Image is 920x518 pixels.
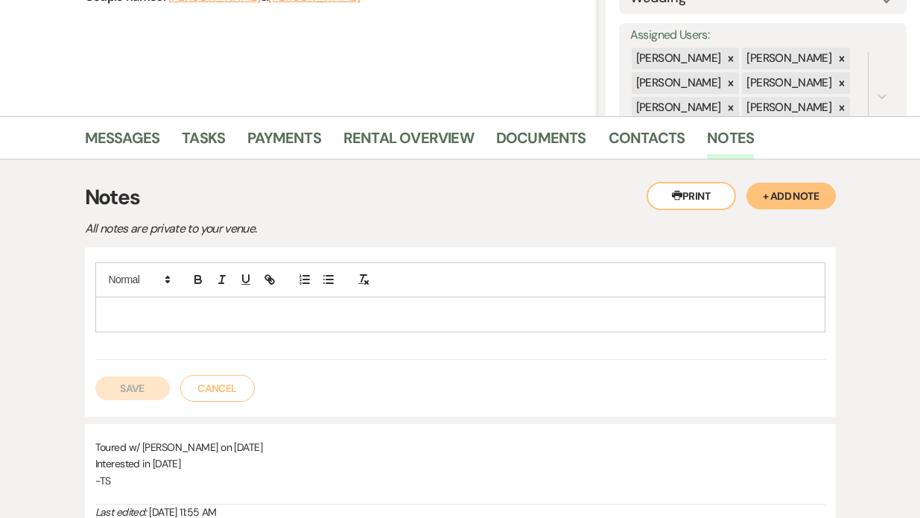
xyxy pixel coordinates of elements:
[632,72,723,94] div: [PERSON_NAME]
[95,376,170,400] button: Save
[95,473,825,489] p: -TS
[742,72,834,94] div: [PERSON_NAME]
[632,48,723,69] div: [PERSON_NAME]
[742,97,834,119] div: [PERSON_NAME]
[247,126,321,159] a: Payments
[85,182,836,213] h3: Notes
[707,126,754,159] a: Notes
[647,182,736,210] button: Print
[742,48,834,69] div: [PERSON_NAME]
[85,219,606,239] p: All notes are private to your venue.
[343,126,474,159] a: Rental Overview
[632,97,723,119] div: [PERSON_NAME]
[496,126,586,159] a: Documents
[746,183,836,209] button: + Add Note
[182,126,225,159] a: Tasks
[95,439,825,455] p: Toured w/ [PERSON_NAME] on [DATE]
[630,25,895,46] label: Assigned Users:
[180,375,255,402] button: Cancel
[95,455,825,472] p: Interested in [DATE]
[609,126,685,159] a: Contacts
[85,126,160,159] a: Messages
